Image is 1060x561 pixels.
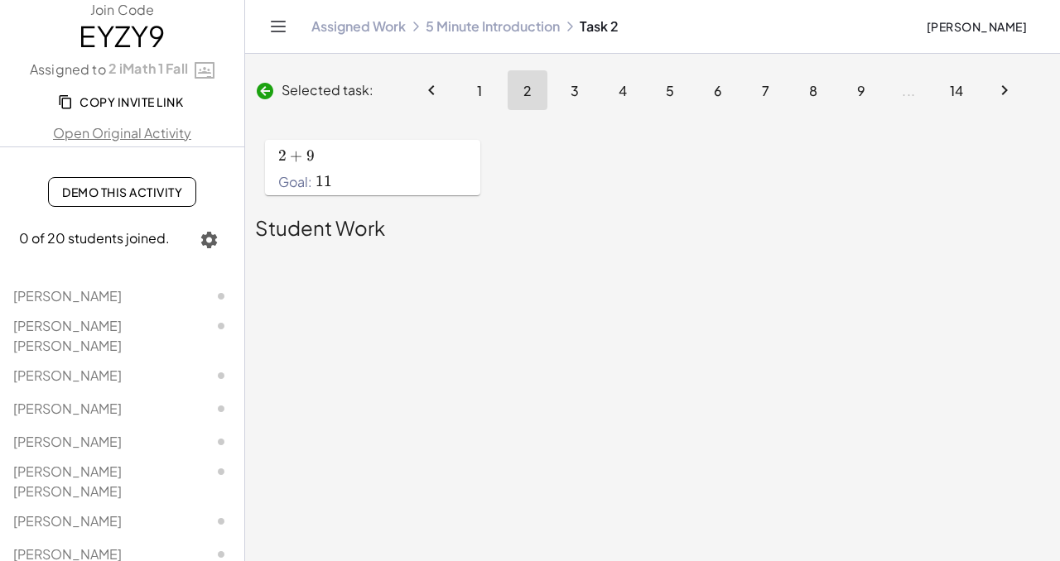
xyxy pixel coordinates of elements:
[985,70,1024,110] button: Next page
[809,82,818,99] span: 8
[306,146,315,165] span: 9
[265,13,291,40] button: Toggle navigation
[926,19,1027,34] span: [PERSON_NAME]
[61,94,183,109] span: Copy Invite Link
[618,82,627,99] span: 4
[13,287,122,304] span: [PERSON_NAME]
[650,70,690,110] button: Go to page 5
[762,82,770,99] span: 7
[387,66,1049,114] nav: Pagination Navigation
[290,146,302,165] span: +
[426,18,560,35] a: 5 Minute Introduction
[713,82,722,99] span: 6
[13,317,122,354] span: [PERSON_NAME] [PERSON_NAME]
[508,70,547,110] button: Page 2, Current page
[746,70,786,110] button: Go to page 7
[13,433,122,450] span: [PERSON_NAME]
[62,185,182,199] span: Demo This Activity
[13,367,122,384] span: [PERSON_NAME]
[316,172,332,190] span: 11
[555,70,595,110] button: Go to page 3
[311,18,406,35] a: Assigned Work
[949,82,964,99] span: 14
[13,463,122,500] span: [PERSON_NAME] [PERSON_NAME]
[603,70,643,110] button: Go to page 4
[412,70,451,110] button: Previous page
[841,70,881,110] button: Go to page 9
[571,82,580,99] span: 3
[278,146,287,165] span: 2
[13,512,122,530] span: [PERSON_NAME]
[913,12,1040,41] button: [PERSON_NAME]
[856,82,865,99] span: 9
[698,70,738,110] button: Go to page 6
[255,215,1050,242] div: Student Work
[13,400,122,417] span: [PERSON_NAME]
[793,70,833,110] button: Go to page 8
[106,60,214,80] a: 2 iMath 1 Fall
[523,82,532,99] span: 2
[19,229,170,247] span: 0 of 20 students joined.
[460,70,499,110] button: Go to page 1
[476,82,482,99] span: 1
[30,60,214,80] label: Assigned to
[937,70,976,110] button: Go to page 14
[282,80,373,100] span: Selected task:
[48,87,196,117] button: Copy Invite Link
[666,82,675,99] span: 5
[278,172,312,192] span: Goal:
[48,177,196,207] a: Demo This Activity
